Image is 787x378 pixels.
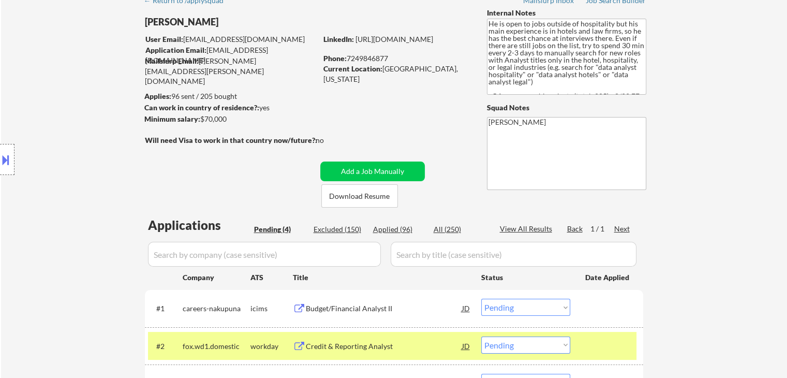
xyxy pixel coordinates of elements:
[461,337,471,355] div: JD
[145,16,358,28] div: [PERSON_NAME]
[323,53,470,64] div: 7249846877
[144,103,259,112] strong: Can work in country of residence?:
[306,303,462,314] div: Budget/Financial Analyst II
[323,35,354,43] strong: LinkedIn:
[320,162,425,181] button: Add a Job Manually
[145,46,206,54] strong: Application Email:
[148,219,250,231] div: Applications
[585,272,631,283] div: Date Applied
[567,224,584,234] div: Back
[323,54,347,63] strong: Phone:
[145,56,199,65] strong: Mailslurp Email:
[144,103,314,113] div: yes
[500,224,555,234] div: View All Results
[148,242,381,267] input: Search by company (case sensitive)
[145,56,317,86] div: [PERSON_NAME][EMAIL_ADDRESS][PERSON_NAME][DOMAIN_NAME]
[306,341,462,352] div: Credit & Reporting Analyst
[250,272,293,283] div: ATS
[590,224,614,234] div: 1 / 1
[254,224,306,235] div: Pending (4)
[293,272,471,283] div: Title
[145,136,317,144] strong: Will need Visa to work in that country now/future?:
[183,272,250,283] div: Company
[391,242,636,267] input: Search by title (case sensitive)
[487,8,646,18] div: Internal Notes
[487,103,646,113] div: Squad Notes
[144,114,317,124] div: $70,000
[145,45,317,65] div: [EMAIL_ADDRESS][DOMAIN_NAME]
[323,64,470,84] div: [GEOGRAPHIC_DATA], [US_STATE]
[144,91,317,101] div: 96 sent / 205 bought
[321,184,398,208] button: Download Resume
[183,341,250,352] div: fox.wd1.domestic
[316,135,345,146] div: no
[323,64,382,73] strong: Current Location:
[156,341,174,352] div: #2
[250,303,293,314] div: icims
[373,224,425,235] div: Applied (96)
[250,341,293,352] div: workday
[183,303,250,314] div: careers-nakupuna
[434,224,485,235] div: All (250)
[614,224,631,234] div: Next
[355,35,433,43] a: [URL][DOMAIN_NAME]
[156,303,174,314] div: #1
[145,35,183,43] strong: User Email:
[461,299,471,317] div: JD
[145,34,317,45] div: [EMAIL_ADDRESS][DOMAIN_NAME]
[314,224,365,235] div: Excluded (150)
[481,268,570,286] div: Status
